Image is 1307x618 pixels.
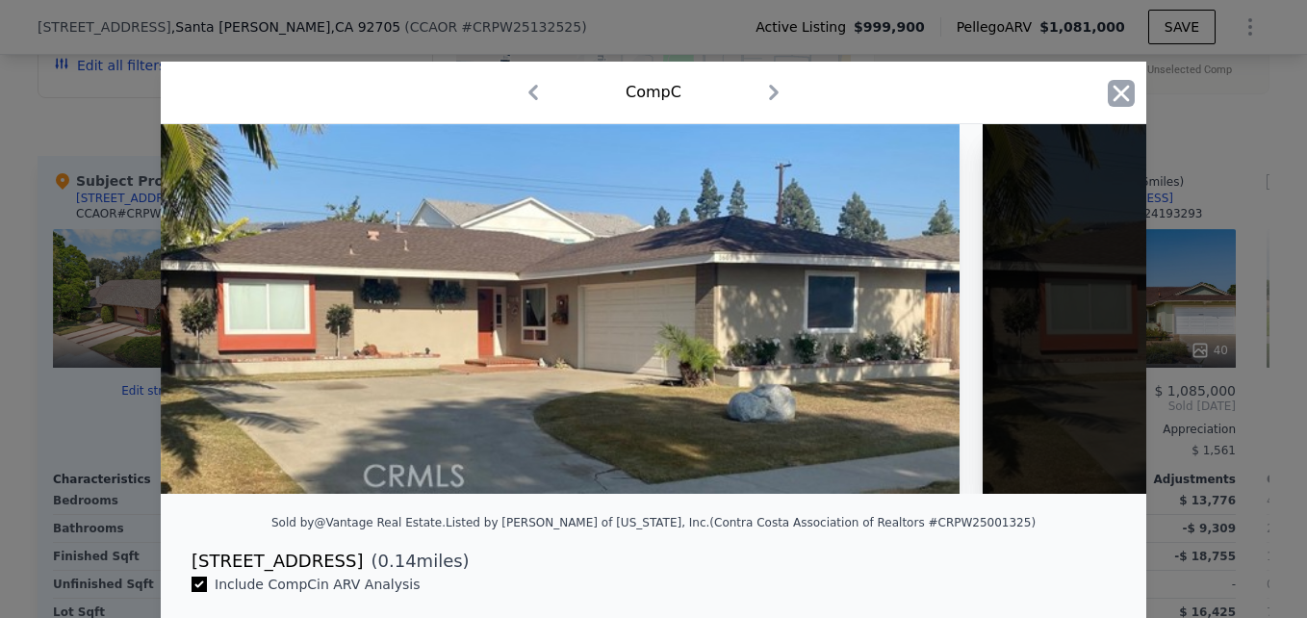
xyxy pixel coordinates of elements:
div: Comp C [626,81,681,104]
span: ( miles) [363,548,469,575]
div: Sold by @Vantage Real Estate . [271,516,446,529]
span: Include Comp C in ARV Analysis [207,577,428,592]
span: 0.14 [378,551,417,571]
div: Listed by [PERSON_NAME] of [US_STATE], Inc. (Contra Costa Association of Realtors #CRPW25001325) [446,516,1036,529]
img: Property Img [161,124,960,494]
div: [STREET_ADDRESS] [192,548,363,575]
